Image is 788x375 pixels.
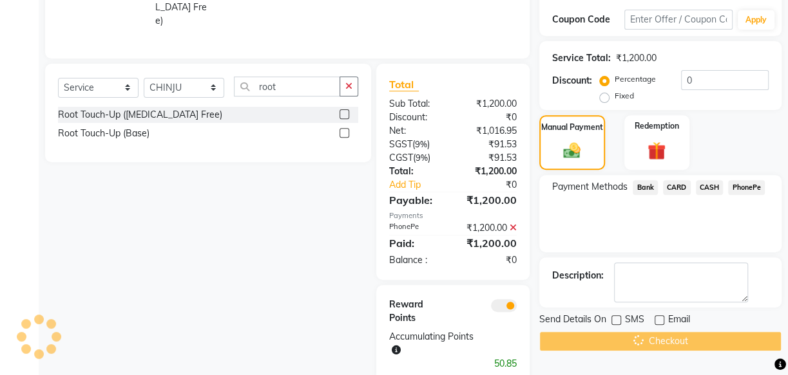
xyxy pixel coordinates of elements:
div: Balance : [380,253,453,267]
label: Redemption [635,120,679,132]
div: Discount: [552,74,592,87]
div: ₹91.53 [453,138,526,151]
span: PhonePe [728,180,765,195]
div: Accumulating Points [380,330,490,357]
label: Percentage [615,73,656,85]
div: ( ) [380,138,453,151]
div: Paid: [380,235,453,251]
span: CASH [696,180,724,195]
div: PhonePe [380,221,453,235]
div: Root Touch-Up ([MEDICAL_DATA] Free) [58,108,222,122]
input: Enter Offer / Coupon Code [624,10,733,30]
div: ₹1,200.00 [453,192,526,208]
span: 9% [415,139,427,149]
div: ₹0 [453,111,526,124]
div: Total: [380,165,453,178]
span: Total [389,78,419,91]
div: Discount: [380,111,453,124]
div: ₹1,200.00 [453,165,526,178]
div: Description: [552,269,604,282]
img: _gift.svg [642,140,671,162]
div: Coupon Code [552,13,624,26]
div: ₹1,200.00 [453,97,526,111]
div: 50.85 [380,357,526,370]
div: Root Touch-Up (Base) [58,127,149,140]
div: ( ) [380,151,453,165]
div: ₹1,016.95 [453,124,526,138]
div: ₹0 [465,178,526,192]
img: _cash.svg [558,141,586,161]
label: Fixed [615,90,634,102]
label: Manual Payment [541,122,603,133]
button: Apply [738,10,774,30]
span: SMS [625,313,644,329]
span: Bank [633,180,658,195]
a: Add Tip [380,178,465,192]
span: CARD [663,180,691,195]
div: Payments [389,210,517,221]
div: ₹1,200.00 [453,221,526,235]
span: SGST [389,138,412,150]
div: ₹0 [453,253,526,267]
span: CGST [389,152,413,163]
div: Sub Total: [380,97,453,111]
span: Email [668,313,690,329]
div: ₹1,200.00 [453,235,526,251]
span: Payment Methods [552,180,628,194]
div: Service Total: [552,51,611,65]
input: Search or Scan [234,77,340,96]
div: Payable: [380,192,453,208]
div: ₹91.53 [453,151,526,165]
div: Net: [380,124,453,138]
span: 9% [416,152,428,163]
div: ₹1,200.00 [616,51,657,65]
span: Send Details On [539,313,606,329]
div: Reward Points [380,298,453,325]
